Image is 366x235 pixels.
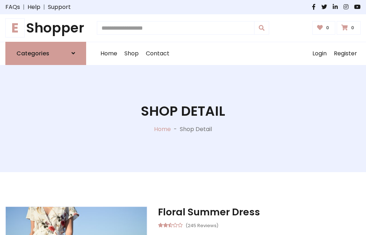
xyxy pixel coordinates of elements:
[141,103,225,119] h1: Shop Detail
[312,21,336,35] a: 0
[349,25,356,31] span: 0
[5,20,86,36] a: EShopper
[180,125,212,134] p: Shop Detail
[28,3,40,11] a: Help
[16,50,49,57] h6: Categories
[121,42,142,65] a: Shop
[5,42,86,65] a: Categories
[5,3,20,11] a: FAQs
[97,42,121,65] a: Home
[186,221,218,229] small: (245 Reviews)
[337,21,361,35] a: 0
[330,42,361,65] a: Register
[158,206,361,218] h3: Floral Summer Dress
[309,42,330,65] a: Login
[20,3,28,11] span: |
[142,42,173,65] a: Contact
[5,20,86,36] h1: Shopper
[48,3,71,11] a: Support
[171,125,180,134] p: -
[5,18,25,37] span: E
[154,125,171,133] a: Home
[40,3,48,11] span: |
[324,25,331,31] span: 0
